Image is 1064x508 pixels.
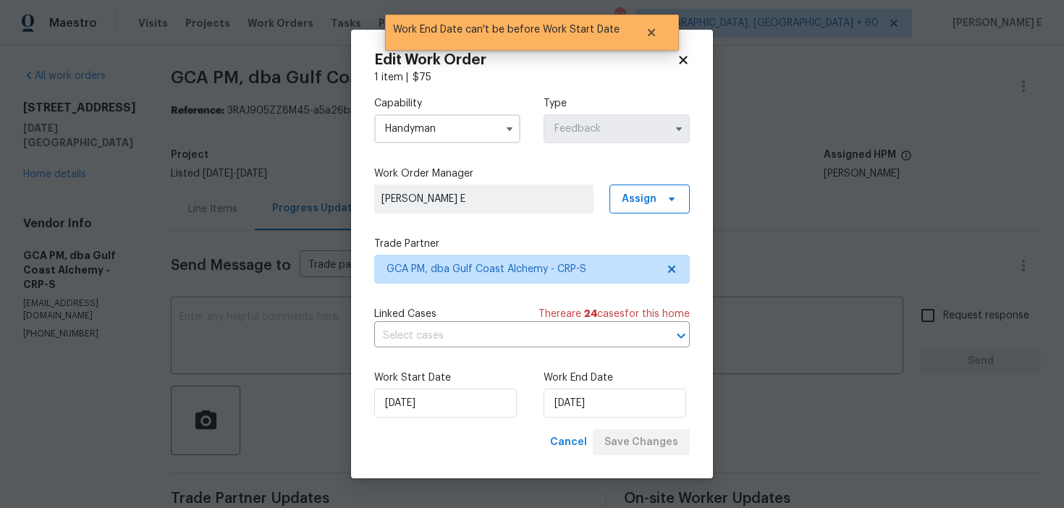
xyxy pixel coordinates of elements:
input: Select cases [374,325,649,347]
input: Select... [544,114,690,143]
span: Cancel [550,433,587,452]
input: Select... [374,114,520,143]
button: Close [628,18,675,47]
span: GCA PM, dba Gulf Coast Alchemy - CRP-S [387,262,656,276]
label: Work Order Manager [374,166,690,181]
input: M/D/YYYY [374,389,517,418]
span: 24 [584,309,597,319]
label: Type [544,96,690,111]
div: 1 item | [374,70,690,85]
label: Trade Partner [374,237,690,251]
span: Linked Cases [374,307,436,321]
button: Open [671,326,691,346]
h2: Edit Work Order [374,53,677,67]
span: There are case s for this home [539,307,690,321]
span: $ 75 [413,72,431,82]
label: Capability [374,96,520,111]
button: Show options [501,120,518,137]
input: M/D/YYYY [544,389,686,418]
label: Work Start Date [374,371,520,385]
span: Assign [622,192,656,206]
button: Cancel [544,429,593,456]
label: Work End Date [544,371,690,385]
button: Show options [670,120,688,137]
span: [PERSON_NAME] E [381,192,586,206]
span: Work End Date can't be before Work Start Date [385,14,628,45]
